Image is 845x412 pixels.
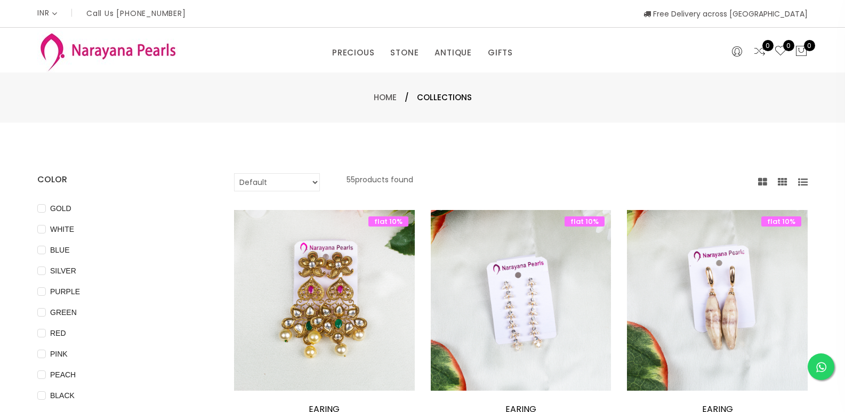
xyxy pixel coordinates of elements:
span: Collections [417,91,472,104]
a: 0 [753,45,766,59]
a: 0 [774,45,787,59]
span: flat 10% [368,216,408,227]
a: PRECIOUS [332,45,374,61]
h4: COLOR [37,173,202,186]
span: 0 [762,40,774,51]
span: WHITE [46,223,78,235]
a: ANTIQUE [434,45,472,61]
span: PURPLE [46,286,84,297]
span: Free Delivery across [GEOGRAPHIC_DATA] [643,9,808,19]
span: PINK [46,348,72,360]
span: BLACK [46,390,79,401]
a: STONE [390,45,419,61]
span: 0 [783,40,794,51]
span: GOLD [46,203,76,214]
span: / [405,91,409,104]
span: flat 10% [565,216,605,227]
p: 55 products found [347,173,413,191]
p: Call Us [PHONE_NUMBER] [86,10,186,17]
button: 0 [795,45,808,59]
span: flat 10% [761,216,801,227]
span: GREEN [46,306,81,318]
span: 0 [804,40,815,51]
span: SILVER [46,265,81,277]
a: GIFTS [488,45,513,61]
span: PEACH [46,369,80,381]
span: RED [46,327,70,339]
a: Home [374,92,397,103]
span: BLUE [46,244,74,256]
